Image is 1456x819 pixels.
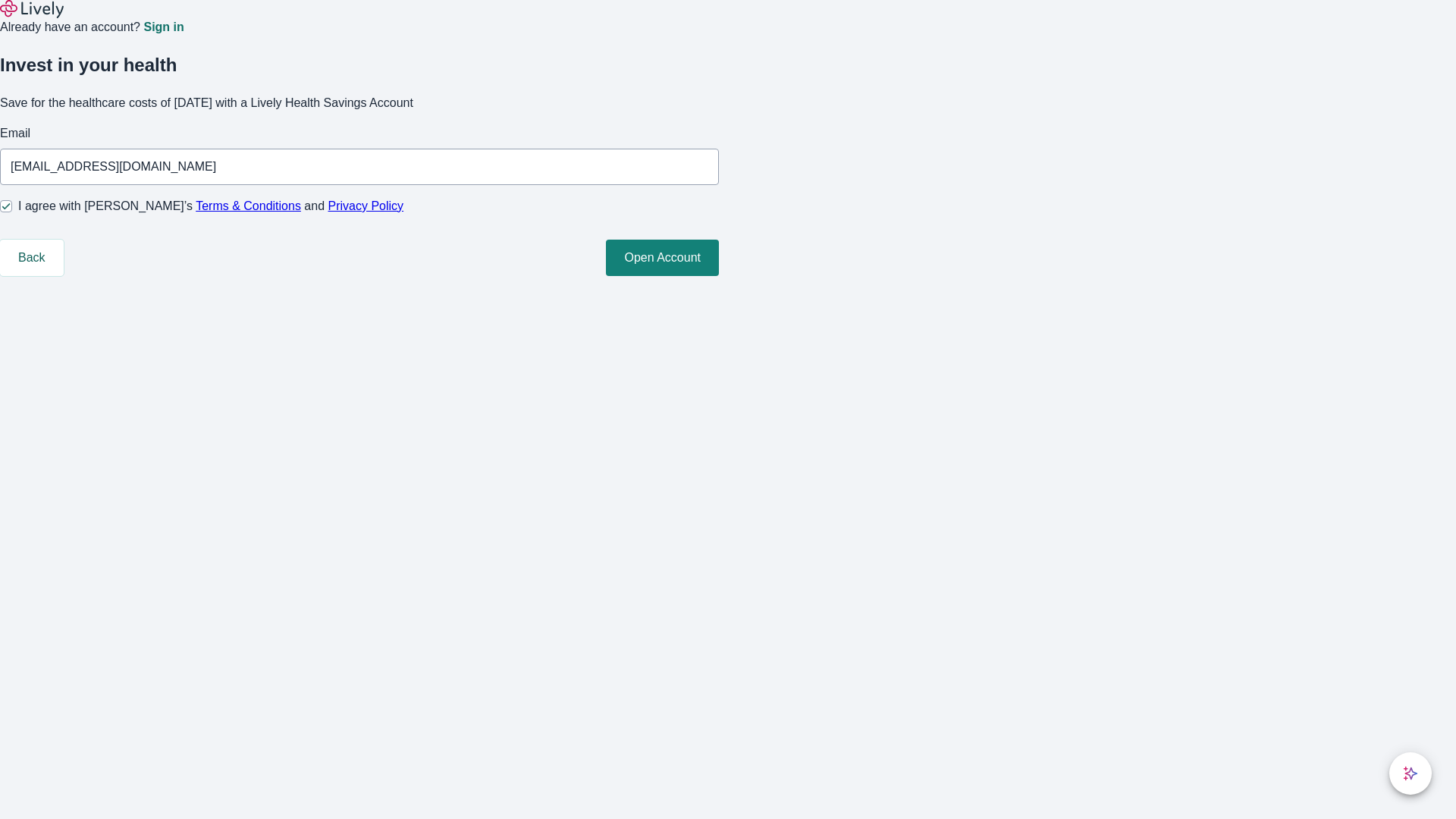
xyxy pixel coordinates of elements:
button: chat [1389,752,1432,795]
a: Privacy Policy [328,199,404,212]
button: Open Account [606,240,719,276]
a: Terms & Conditions [196,199,301,212]
a: Sign in [143,21,184,33]
svg: Lively AI Assistant [1403,766,1418,781]
span: I agree with [PERSON_NAME]’s and [18,197,403,215]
